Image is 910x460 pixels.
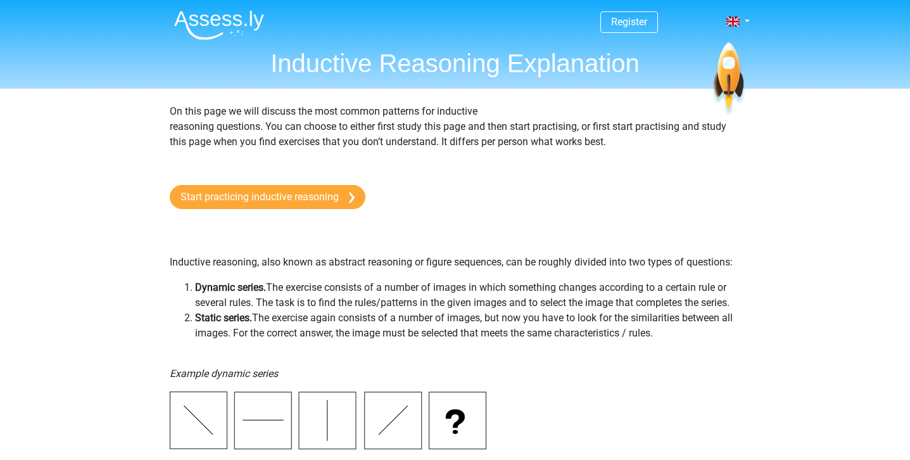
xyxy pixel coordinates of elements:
h1: Inductive Reasoning Explanation [164,48,747,79]
p: Inductive reasoning, also known as abstract reasoning or figure sequences, can be roughly divided... [170,224,741,270]
i: Example dynamic series [170,367,278,380]
img: Assessly [174,10,264,40]
a: Register [611,16,647,28]
a: Start practicing inductive reasoning [170,185,365,209]
img: spaceship.7d73109d6933.svg [711,42,746,117]
b: Static series. [195,312,252,324]
li: The exercise consists of a number of images in which something changes according to a certain rul... [195,280,741,310]
img: arrow-right.e5bd35279c78.svg [349,192,355,203]
li: The exercise again consists of a number of images, but now you have to look for the similarities ... [195,310,741,341]
b: Dynamic series. [195,281,266,293]
p: On this page we will discuss the most common patterns for inductive reasoning questions. You can ... [170,104,741,165]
